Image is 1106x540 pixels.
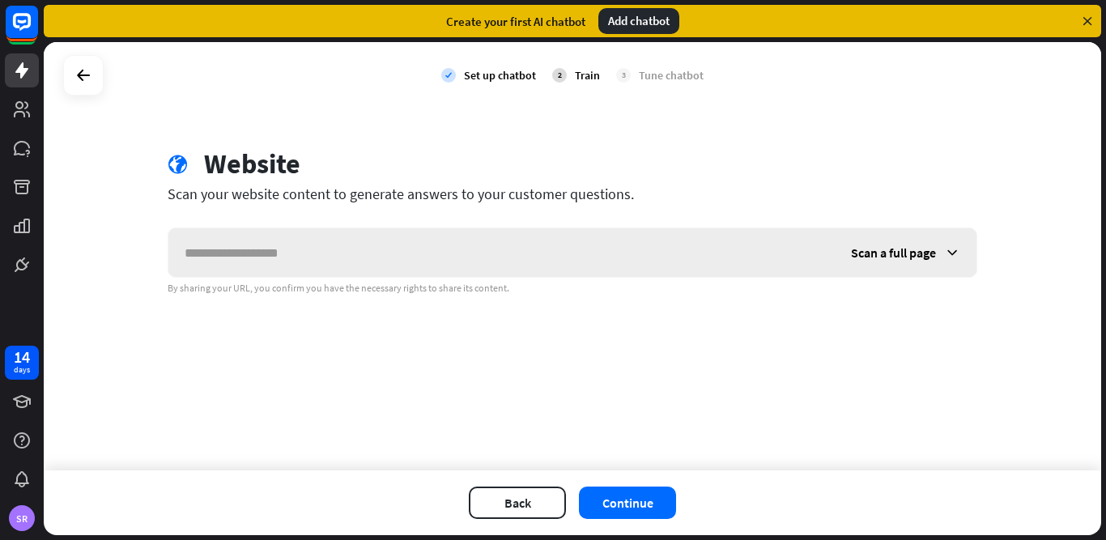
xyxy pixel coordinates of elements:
span: Scan a full page [851,244,936,261]
div: Tune chatbot [639,68,704,83]
div: 14 [14,350,30,364]
button: Open LiveChat chat widget [13,6,62,55]
div: 2 [552,68,567,83]
i: globe [168,155,188,175]
button: Back [469,487,566,519]
div: Scan your website content to generate answers to your customer questions. [168,185,977,203]
a: 14 days [5,346,39,380]
div: Create your first AI chatbot [446,14,585,29]
div: Website [204,147,300,181]
div: 3 [616,68,631,83]
div: SR [9,505,35,531]
div: By sharing your URL, you confirm you have the necessary rights to share its content. [168,282,977,295]
div: Train [575,68,600,83]
div: days [14,364,30,376]
i: check [441,68,456,83]
div: Set up chatbot [464,68,536,83]
div: Add chatbot [598,8,679,34]
button: Continue [579,487,676,519]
